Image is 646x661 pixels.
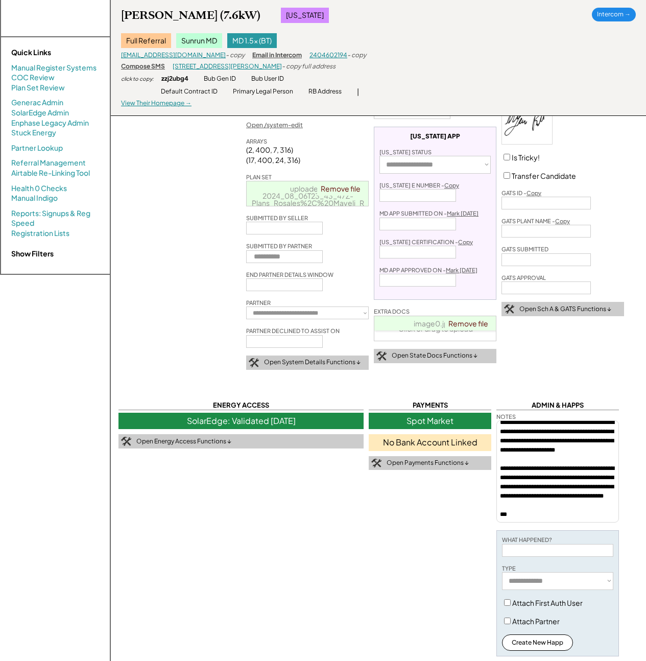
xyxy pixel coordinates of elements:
[379,148,432,156] div: [US_STATE] STATUS
[496,413,516,420] div: NOTES
[251,75,284,83] div: Bub User ID
[226,51,245,60] div: - copy
[136,437,231,446] div: Open Energy Access Functions ↓
[502,106,552,144] img: x+3STEkRuHkTAAAAABJRU5ErkJggg==
[502,634,573,651] button: Create New Happ
[496,400,619,410] div: ADMIN & HAPPS
[121,8,260,22] div: [PERSON_NAME] (7.6kW)
[379,181,459,189] div: [US_STATE] E NUMBER -
[11,193,58,203] a: Manual Indigo
[11,98,63,108] a: Generac Admin
[371,459,381,468] img: tool-icon.png
[121,51,226,59] a: [EMAIL_ADDRESS][DOMAIN_NAME]
[246,145,300,165] div: (2, 400, 7, 316) (17, 400, 24, 316)
[501,274,546,281] div: GATS APPROVAL
[308,87,342,96] div: RB Address
[410,132,460,140] div: [US_STATE] APP
[233,87,293,96] div: Primary Legal Person
[444,182,459,188] u: Copy
[387,459,469,467] div: Open Payments Functions ↓
[11,63,97,73] a: Manual Register Systems
[249,358,259,367] img: tool-icon.png
[281,8,329,23] div: [US_STATE]
[204,75,236,83] div: Bub Gen ID
[446,267,477,273] u: Mark [DATE]
[347,51,366,60] div: - copy
[11,228,69,239] a: Registration Lists
[11,118,89,128] a: Enphase Legacy Admin
[121,75,154,82] div: click to copy:
[11,48,113,58] div: Quick Links
[379,209,478,217] div: MD APP SUBMITTED ON -
[501,189,541,197] div: GATS ID -
[118,413,364,429] div: SolarEdge: Validated [DATE]
[161,87,218,96] div: Default Contract ID
[512,617,560,626] label: Attach Partner
[504,304,514,314] img: tool-icon.png
[379,266,477,274] div: MD APP APPROVED ON -
[392,351,477,360] div: Open State Docs Functions ↓
[252,51,302,60] div: Email in Intercom
[173,62,282,70] a: [STREET_ADDRESS][PERSON_NAME]
[317,181,364,196] a: Remove file
[502,536,552,544] div: WHAT HAPPENED?
[309,51,347,59] a: 2404602194
[246,242,312,250] div: SUBMITTED BY PARTNER
[227,33,277,49] div: MD 1.5x (BT)
[11,83,65,93] a: Plan Set Review
[512,153,540,162] label: Is Tricky!
[592,8,636,21] div: Intercom →
[519,305,611,314] div: Open Sch A & GATS Functions ↓
[246,299,271,306] div: PARTNER
[512,598,583,607] label: Attach First Auth User
[447,210,478,217] u: Mark [DATE]
[161,75,188,83] div: zzj2ubg4
[246,271,333,278] div: END PARTNER DETAILS WINDOW
[376,351,387,361] img: tool-icon.png
[11,143,63,153] a: Partner Lookup
[555,218,570,224] u: Copy
[282,62,336,71] div: - copy full address
[527,190,541,196] u: Copy
[121,99,192,108] div: View Their Homepage →
[11,183,67,194] a: Health 0 Checks
[357,87,359,97] div: |
[501,245,548,253] div: GATS SUBMITTED
[501,217,570,225] div: GATS PLANT NAME -
[246,137,267,145] div: ARRAYS
[11,208,100,228] a: Reports: Signups & Reg Speed
[11,168,90,178] a: Airtable Re-Linking Tool
[445,316,492,330] a: Remove file
[11,128,56,138] a: Stuck Energy
[11,158,86,168] a: Referral Management
[11,73,55,83] a: COC Review
[121,33,171,49] div: Full Referral
[369,400,491,410] div: PAYMENTS
[246,214,308,222] div: SUBMITTED BY SELLER
[369,413,491,429] div: Spot Market
[246,327,340,335] div: PARTNER DECLINED TO ASSIST ON
[121,437,131,446] img: tool-icon.png
[379,238,473,246] div: [US_STATE] CERTIFICATION -
[11,108,69,118] a: SolarEdge Admin
[414,319,458,328] a: image0.jpeg
[458,239,473,245] u: Copy
[264,358,361,367] div: Open System Details Functions ↓
[374,308,410,315] div: EXTRA DOCS
[121,62,165,71] div: Compose SMS
[369,434,491,451] div: No Bank Account Linked
[246,121,303,130] div: Open /system-edit
[176,33,222,49] div: Sunrun MD
[512,171,576,180] label: Transfer Candidate
[252,184,364,215] a: uploaded-2024_08_06T23_43_47Z-Plans_Rosales%2C%20Mayeli_Rev%20C.pdf
[246,173,272,181] div: PLAN SET
[11,249,54,258] strong: Show Filters
[118,400,364,410] div: ENERGY ACCESS
[502,564,516,572] div: TYPE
